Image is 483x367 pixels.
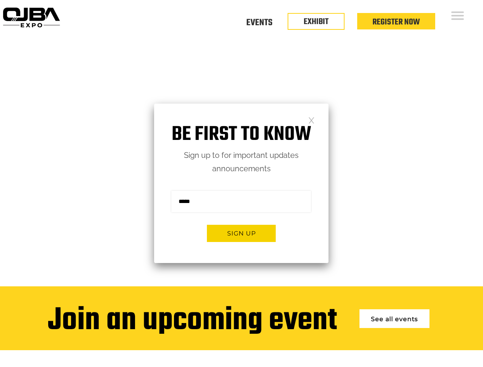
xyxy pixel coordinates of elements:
[308,117,315,123] a: Close
[48,304,337,339] div: Join an upcoming event
[359,309,429,328] a: See all events
[372,16,420,29] a: Register Now
[207,225,276,242] button: Sign up
[304,15,329,28] a: EXHIBIT
[154,123,329,147] h1: Be first to know
[154,149,329,175] p: Sign up to for important updates announcements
